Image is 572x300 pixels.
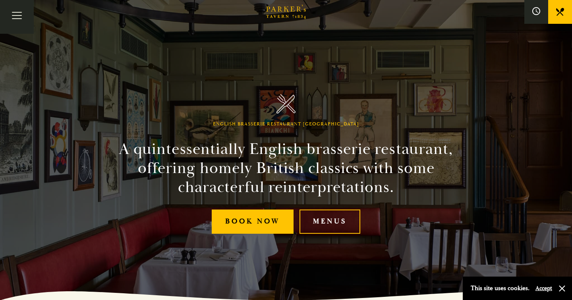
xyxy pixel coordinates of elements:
[300,210,360,234] a: Menus
[276,94,296,113] img: Parker's Tavern Brasserie Cambridge
[558,285,566,292] button: Close and accept
[212,210,294,234] a: Book Now
[535,285,552,292] button: Accept
[105,140,467,197] h2: A quintessentially English brasserie restaurant, offering homely British classics with some chara...
[213,121,359,127] h1: English Brasserie Restaurant [GEOGRAPHIC_DATA]
[471,283,529,294] p: This site uses cookies.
